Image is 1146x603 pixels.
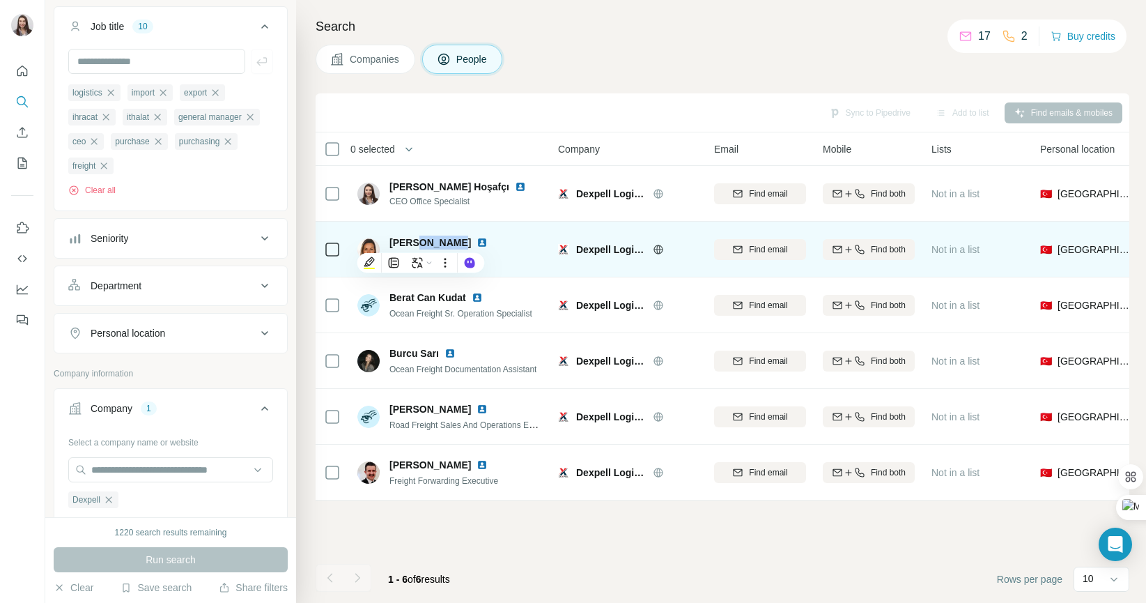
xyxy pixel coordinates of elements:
[823,351,915,372] button: Find both
[11,246,33,271] button: Use Surfe API
[54,316,287,350] button: Personal location
[54,581,93,595] button: Clear
[1040,298,1052,312] span: 🇹🇷
[477,237,488,248] img: LinkedIn logo
[389,309,532,319] span: Ocean Freight Sr. Operation Specialist
[178,111,242,123] span: general manager
[714,295,806,316] button: Find email
[132,20,153,33] div: 10
[68,184,116,197] button: Clear all
[1058,354,1132,368] span: [GEOGRAPHIC_DATA]
[11,277,33,302] button: Dashboard
[444,348,456,359] img: LinkedIn logo
[714,462,806,483] button: Find email
[68,431,273,449] div: Select a company name or website
[219,581,288,595] button: Share filters
[749,411,787,423] span: Find email
[1099,528,1132,561] div: Open Intercom Messenger
[11,307,33,333] button: Feedback
[576,466,646,480] span: Dexpell Logistics
[871,411,906,423] span: Find both
[121,581,192,595] button: Save search
[389,458,471,472] span: [PERSON_NAME]
[749,355,787,367] span: Find email
[1040,410,1052,424] span: 🇹🇷
[1040,354,1052,368] span: 🇹🇷
[558,300,569,311] img: Logo of Dexpell Logistics
[1051,26,1115,46] button: Buy credits
[389,291,466,305] span: Berat Can Kudat
[416,574,421,585] span: 6
[823,295,915,316] button: Find both
[357,350,380,372] img: Avatar
[823,462,915,483] button: Find both
[558,142,600,156] span: Company
[11,89,33,114] button: Search
[714,351,806,372] button: Find email
[316,17,1129,36] h4: Search
[1040,243,1052,257] span: 🇹🇷
[558,467,569,478] img: Logo of Dexpell Logistics
[91,20,124,33] div: Job title
[357,238,380,261] img: Avatar
[389,251,504,264] span: Air Freight Supervisor
[931,411,979,422] span: Not in a list
[931,300,979,311] span: Not in a list
[515,181,526,192] img: LinkedIn logo
[558,244,569,255] img: Logo of Dexpell Logistics
[823,142,851,156] span: Mobile
[1083,572,1094,586] p: 10
[54,392,287,431] button: Company1
[1058,298,1132,312] span: [GEOGRAPHIC_DATA]
[558,356,569,367] img: Logo of Dexpell Logistics
[11,215,33,241] button: Use Surfe on LinkedIn
[1058,410,1132,424] span: [GEOGRAPHIC_DATA]
[714,239,806,260] button: Find email
[357,461,380,484] img: Avatar
[997,572,1062,586] span: Rows per page
[871,355,906,367] span: Find both
[91,402,132,415] div: Company
[558,411,569,422] img: Logo of Dexpell Logistics
[576,410,646,424] span: Dexpell Logistics
[823,183,915,204] button: Find both
[823,406,915,427] button: Find both
[477,404,488,415] img: LinkedIn logo
[1040,466,1052,480] span: 🇹🇷
[576,298,646,312] span: Dexpell Logistics
[389,476,498,486] span: Freight Forwarding Executive
[576,354,646,368] span: Dexpell Logistics
[357,183,380,205] img: Avatar
[350,142,395,156] span: 0 selected
[54,269,287,303] button: Department
[389,365,536,374] span: Ocean Freight Documentation Assistant
[389,180,509,194] span: [PERSON_NAME] Hoşafçı
[350,52,401,66] span: Companies
[72,135,86,148] span: ceo
[714,142,738,156] span: Email
[389,402,471,416] span: [PERSON_NAME]
[11,14,33,36] img: Avatar
[472,292,483,303] img: LinkedIn logo
[388,574,450,585] span: results
[389,236,471,250] span: [PERSON_NAME]
[388,574,408,585] span: 1 - 6
[749,299,787,312] span: Find email
[931,356,979,367] span: Not in a list
[714,183,806,204] button: Find email
[576,187,646,201] span: Dexpell Logistics
[978,28,991,45] p: 17
[72,160,95,172] span: freight
[931,467,979,478] span: Not in a list
[871,243,906,256] span: Find both
[477,459,488,471] img: LinkedIn logo
[11,120,33,145] button: Enrich CSV
[72,111,98,123] span: ihracat
[749,466,787,479] span: Find email
[91,231,128,245] div: Seniority
[871,299,906,312] span: Find both
[389,419,559,430] span: Road Freight Sales And Operations Executive
[11,151,33,176] button: My lists
[54,10,287,49] button: Job title10
[115,526,227,539] div: 1220 search results remaining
